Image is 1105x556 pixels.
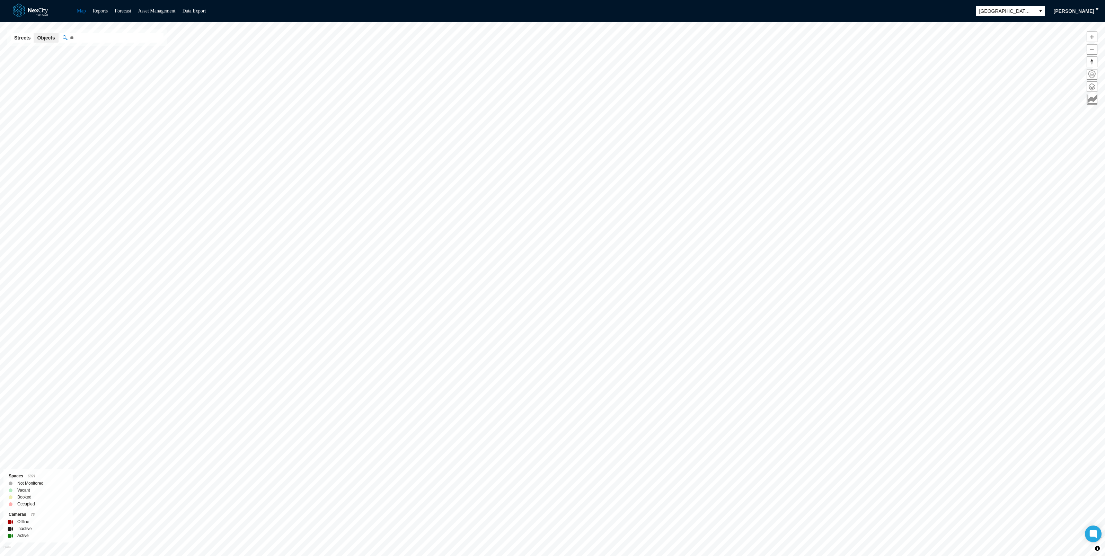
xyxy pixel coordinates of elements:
label: Booked [17,494,32,501]
label: Offline [17,518,29,525]
button: Zoom in [1087,32,1097,42]
label: Active [17,532,29,539]
label: Inactive [17,525,32,532]
button: select [1036,6,1045,16]
button: [PERSON_NAME] [1049,6,1099,17]
span: [PERSON_NAME] [1054,8,1094,15]
a: Asset Management [138,8,176,14]
label: Vacant [17,487,30,494]
div: Spaces [9,473,68,480]
button: Toggle attribution [1093,544,1102,553]
button: Zoom out [1087,44,1097,55]
span: 76 [31,513,35,517]
div: Cameras [9,511,68,518]
button: Reset bearing to north [1087,56,1097,67]
button: Objects [34,33,58,43]
label: Occupied [17,501,35,508]
span: Streets [14,34,30,41]
button: Home [1087,69,1097,80]
a: Map [77,8,86,14]
label: Not Monitored [17,480,43,487]
a: Data Export [182,8,206,14]
button: Streets [11,33,34,43]
span: Reset bearing to north [1087,57,1097,67]
span: 6921 [28,474,35,478]
a: Mapbox homepage [3,546,11,554]
button: Layers management [1087,81,1097,92]
span: [GEOGRAPHIC_DATA][PERSON_NAME] [979,8,1033,15]
span: Toggle attribution [1095,545,1099,552]
span: Objects [37,34,55,41]
a: Forecast [115,8,131,14]
span: Zoom out [1087,44,1097,54]
span: Zoom in [1087,32,1097,42]
a: Reports [93,8,108,14]
button: Key metrics [1087,94,1097,105]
